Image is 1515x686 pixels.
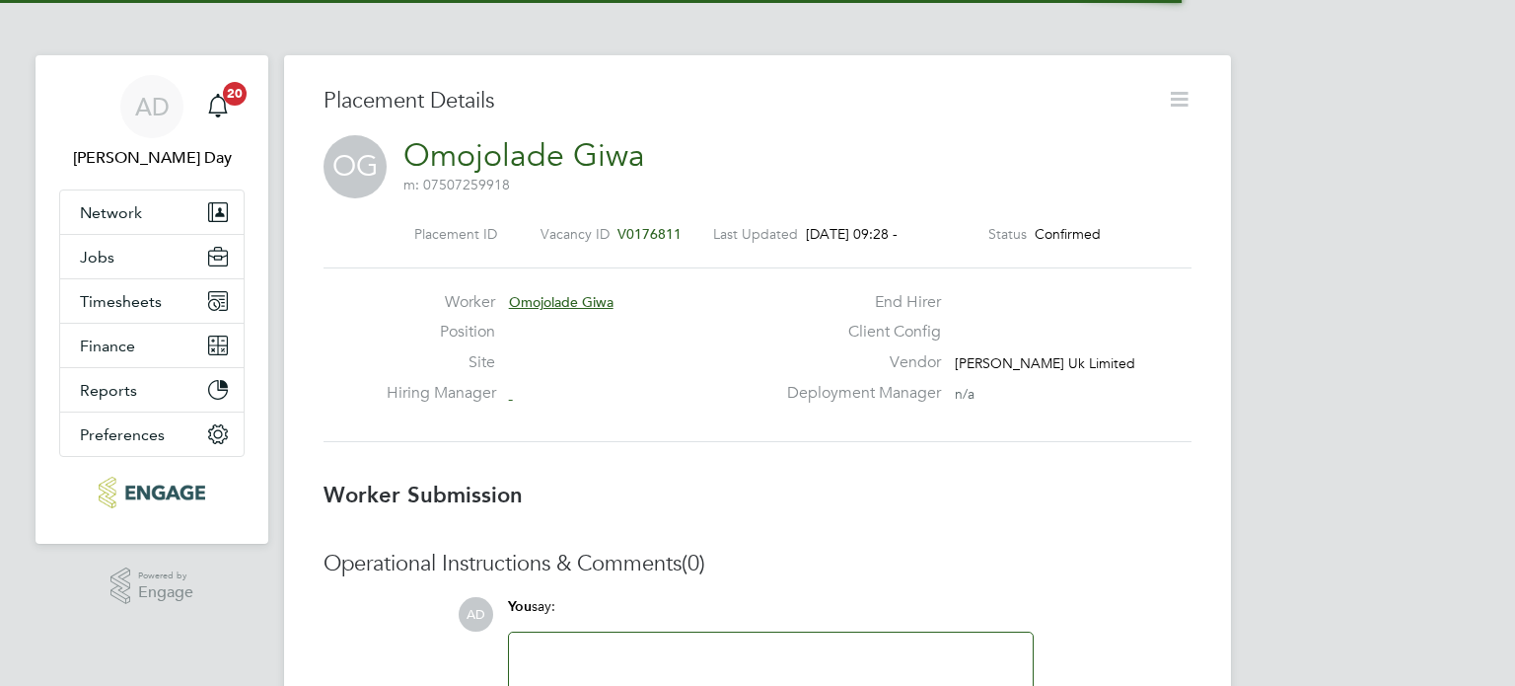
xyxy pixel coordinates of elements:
a: 20 [198,75,238,138]
label: Worker [387,292,495,313]
label: Last Updated [713,225,798,243]
span: Preferences [80,425,165,444]
span: n/a [955,385,974,403]
span: 20 [223,82,247,106]
label: Vacancy ID [541,225,610,243]
span: You [508,598,532,615]
span: Engage [138,584,193,601]
button: Network [60,191,244,234]
h3: Operational Instructions & Comments [324,550,1191,578]
span: Powered by [138,568,193,584]
button: Reports [60,368,244,412]
a: Powered byEngage [110,568,194,605]
label: Vendor [775,352,941,373]
span: Reports [80,381,137,400]
span: (0) [682,550,705,576]
button: Jobs [60,235,244,278]
div: say: [508,597,1034,632]
img: morganhunt-logo-retina.png [99,477,204,508]
span: OG [324,135,387,198]
label: Client Config [775,322,941,343]
span: Timesheets [80,292,162,311]
b: Worker Submission [324,482,523,508]
button: Timesheets [60,279,244,323]
span: Confirmed [1035,225,1101,243]
a: Go to home page [59,477,245,508]
button: Preferences [60,413,244,456]
label: Placement ID [414,225,497,243]
span: AD [459,597,493,632]
span: V0176811 [617,225,682,243]
a: AD[PERSON_NAME] Day [59,75,245,170]
label: Status [988,225,1027,243]
span: [PERSON_NAME] Uk Limited [955,354,1135,372]
span: [DATE] 09:28 - [806,225,898,243]
span: Jobs [80,248,114,267]
span: AD [135,94,170,119]
span: Finance [80,337,135,355]
label: End Hirer [775,292,941,313]
label: Hiring Manager [387,383,495,404]
span: Network [80,203,142,222]
h3: Placement Details [324,87,1152,115]
span: m: 07507259918 [403,176,510,193]
nav: Main navigation [36,55,268,544]
button: Finance [60,324,244,367]
label: Deployment Manager [775,383,941,404]
label: Site [387,352,495,373]
label: Position [387,322,495,343]
a: Omojolade Giwa [403,136,645,175]
span: Omojolade Giwa [509,293,613,311]
span: Amie Day [59,146,245,170]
